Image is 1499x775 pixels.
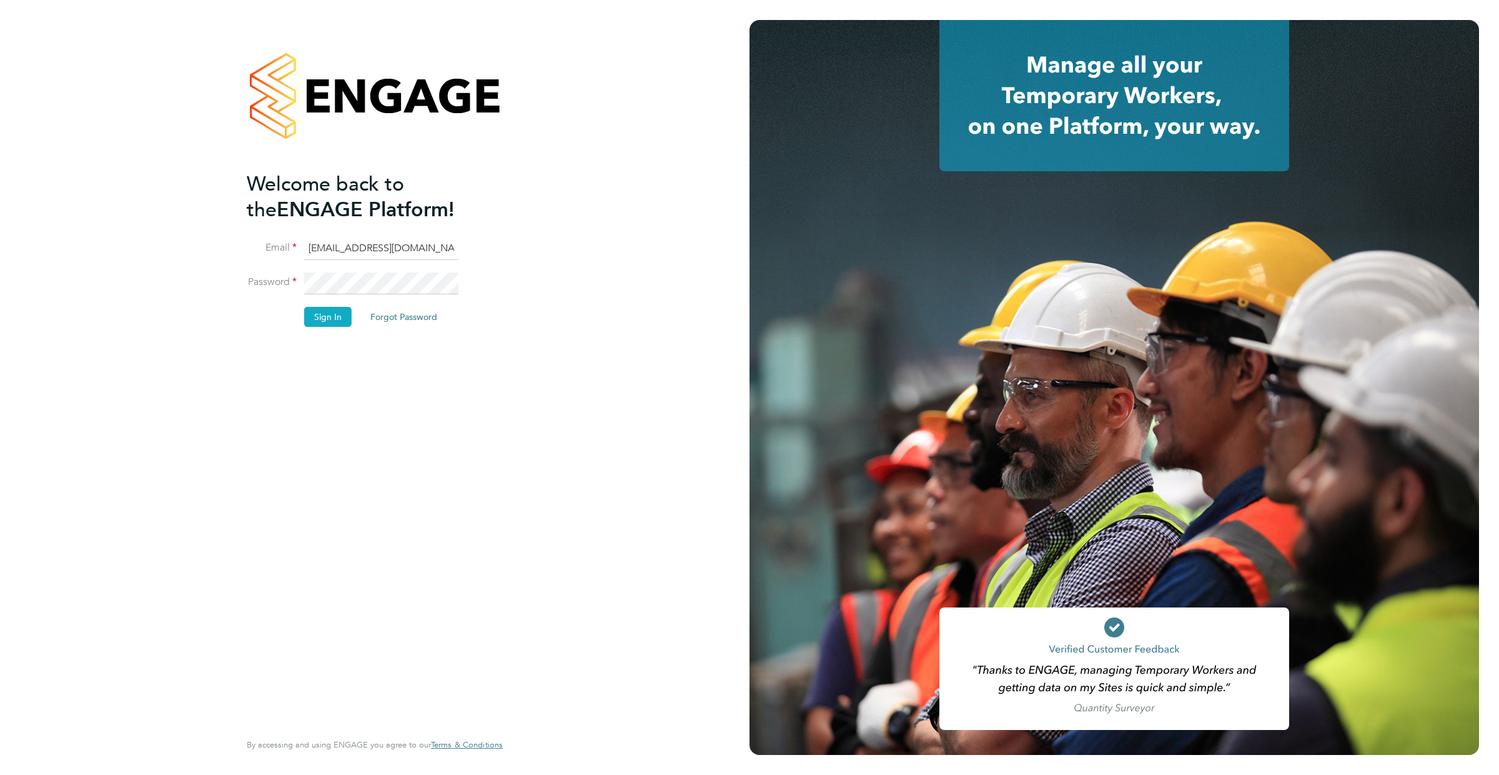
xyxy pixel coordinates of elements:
button: Forgot Password [360,307,447,327]
span: Welcome back to the [247,172,404,222]
span: By accessing and using ENGAGE you agree to our [247,739,503,750]
button: Sign In [304,307,352,327]
label: Email [247,241,297,254]
input: Enter your work email... [304,237,458,260]
h2: ENGAGE Platform! [247,171,490,222]
label: Password [247,276,297,289]
span: Terms & Conditions [431,739,503,750]
a: Terms & Conditions [431,740,503,750]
